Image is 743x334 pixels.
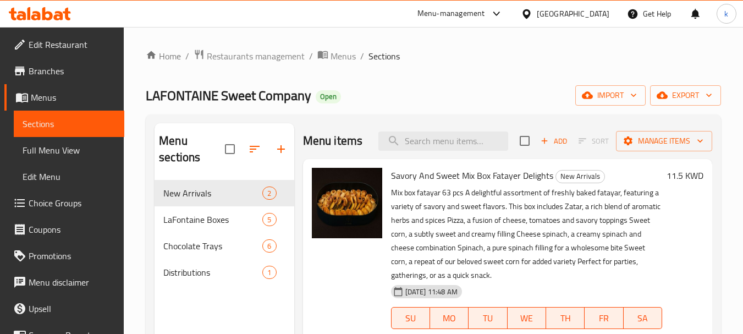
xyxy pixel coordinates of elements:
nav: breadcrumb [146,49,721,63]
div: Menu-management [417,7,485,20]
button: TU [469,307,507,329]
li: / [309,50,313,63]
span: Promotions [29,249,115,262]
div: LaFontaine Boxes5 [155,206,294,233]
span: Open [316,92,341,101]
input: search [378,132,508,151]
a: Menus [317,49,356,63]
p: Mix box fatayar 63 pcs A delightful assortment of freshly baked fatayar, featuring a variety of s... [391,186,662,282]
span: SA [628,310,658,326]
li: / [185,50,189,63]
span: 2 [263,188,276,199]
span: TU [473,310,503,326]
span: Menus [331,50,356,63]
h2: Menu sections [159,133,224,166]
button: TH [546,307,585,329]
span: Edit Menu [23,170,115,183]
a: Home [146,50,181,63]
span: New Arrivals [556,170,604,183]
span: TH [551,310,580,326]
button: export [650,85,721,106]
span: Coupons [29,223,115,236]
span: Chocolate Trays [163,239,262,253]
span: Full Menu View [23,144,115,157]
span: Sections [23,117,115,130]
span: Menu disclaimer [29,276,115,289]
span: 6 [263,241,276,251]
button: WE [508,307,546,329]
span: Select section first [571,133,616,150]
span: LAFONTAINE Sweet Company [146,83,311,108]
button: import [575,85,646,106]
span: k [724,8,728,20]
span: New Arrivals [163,187,262,200]
span: 5 [263,215,276,225]
a: Edit Restaurant [4,31,124,58]
span: Menus [31,91,115,104]
span: Branches [29,64,115,78]
button: Add section [268,136,294,162]
button: Manage items [616,131,712,151]
span: SU [396,310,426,326]
span: Distributions [163,266,262,279]
button: MO [430,307,469,329]
button: SA [624,307,662,329]
span: Select section [513,129,536,152]
span: WE [512,310,542,326]
span: 1 [263,267,276,278]
span: export [659,89,712,102]
a: Menus [4,84,124,111]
a: Upsell [4,295,124,322]
a: Full Menu View [14,137,124,163]
nav: Menu sections [155,176,294,290]
button: Add [536,133,571,150]
span: import [584,89,637,102]
div: items [262,187,276,200]
span: Upsell [29,302,115,315]
div: [GEOGRAPHIC_DATA] [537,8,609,20]
h2: Menu items [303,133,363,149]
div: items [262,239,276,253]
button: SU [391,307,430,329]
div: items [262,213,276,226]
span: Add [539,135,569,147]
span: Sections [368,50,400,63]
span: Add item [536,133,571,150]
span: Manage items [625,134,703,148]
a: Restaurants management [194,49,305,63]
span: Restaurants management [207,50,305,63]
span: FR [589,310,619,326]
div: Chocolate Trays6 [155,233,294,259]
a: Coupons [4,216,124,243]
span: Sort sections [241,136,268,162]
div: items [262,266,276,279]
a: Edit Menu [14,163,124,190]
div: Distributions1 [155,259,294,286]
button: FR [585,307,623,329]
span: Edit Restaurant [29,38,115,51]
h6: 11.5 KWD [667,168,703,183]
li: / [360,50,364,63]
a: Choice Groups [4,190,124,216]
span: MO [434,310,464,326]
div: Open [316,90,341,103]
span: [DATE] 11:48 AM [401,287,462,297]
img: Savory And Sweet Mix Box Fatayer Delights [312,168,382,238]
span: LaFontaine Boxes [163,213,262,226]
a: Branches [4,58,124,84]
span: Choice Groups [29,196,115,210]
span: Select all sections [218,138,241,161]
a: Menu disclaimer [4,269,124,295]
div: New Arrivals2 [155,180,294,206]
a: Promotions [4,243,124,269]
div: New Arrivals [555,170,605,183]
a: Sections [14,111,124,137]
span: Savory And Sweet Mix Box Fatayer Delights [391,167,553,184]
